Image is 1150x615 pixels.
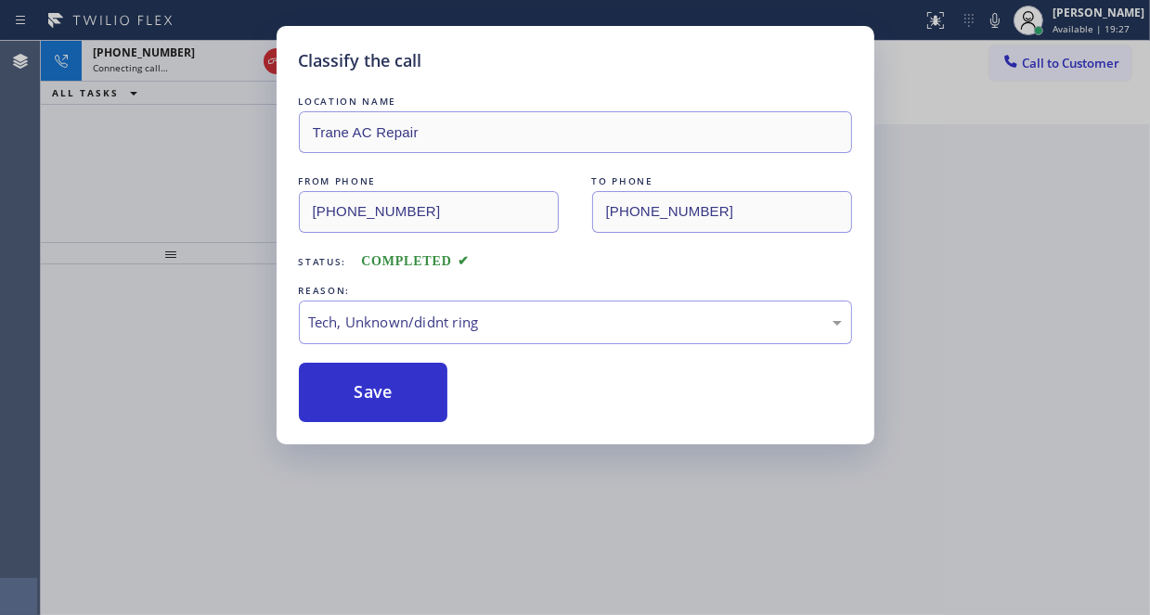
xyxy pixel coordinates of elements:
div: LOCATION NAME [299,92,852,111]
div: TO PHONE [592,172,852,191]
div: FROM PHONE [299,172,559,191]
h5: Classify the call [299,48,422,73]
span: Status: [299,255,347,268]
input: To phone [592,191,852,233]
div: Tech, Unknown/didnt ring [309,312,842,333]
div: REASON: [299,281,852,301]
span: COMPLETED [361,254,469,268]
button: Save [299,363,448,422]
input: From phone [299,191,559,233]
